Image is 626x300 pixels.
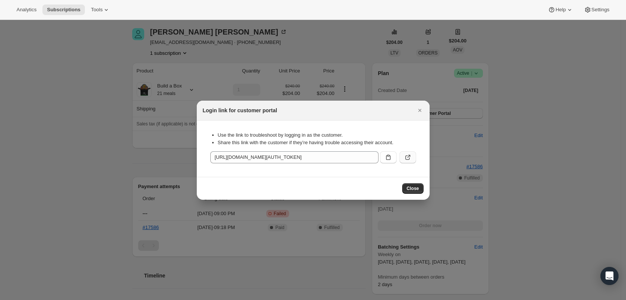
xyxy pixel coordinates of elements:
[86,5,115,15] button: Tools
[415,105,425,116] button: Close
[543,5,578,15] button: Help
[555,7,566,13] span: Help
[47,7,80,13] span: Subscriptions
[91,7,103,13] span: Tools
[203,107,277,114] h2: Login link for customer portal
[42,5,85,15] button: Subscriptions
[591,7,609,13] span: Settings
[402,183,424,194] button: Close
[218,139,416,146] li: Share this link with the customer if they’re having trouble accessing their account.
[17,7,36,13] span: Analytics
[600,267,618,285] div: Open Intercom Messenger
[12,5,41,15] button: Analytics
[407,185,419,191] span: Close
[218,131,416,139] li: Use the link to troubleshoot by logging in as the customer.
[579,5,614,15] button: Settings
